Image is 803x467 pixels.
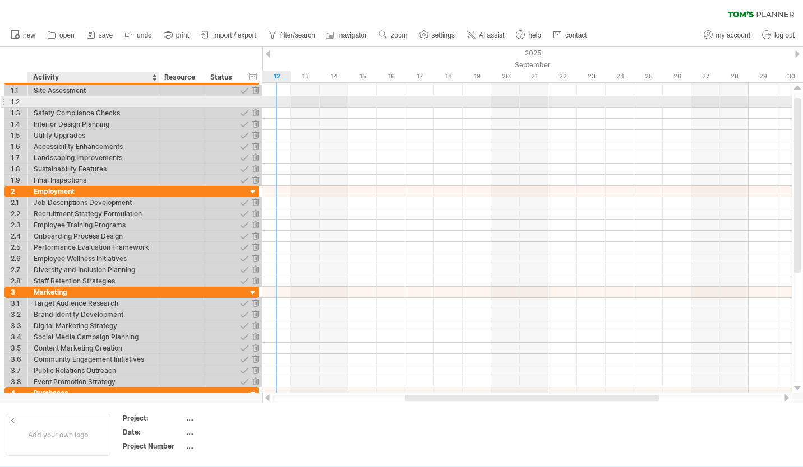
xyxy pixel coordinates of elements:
a: new [8,28,39,43]
span: open [59,31,75,39]
div: Employment [34,186,153,197]
a: settings [417,28,458,43]
div: approve [239,220,250,230]
div: Target Audience Research [34,298,153,309]
div: 1.4 [11,119,27,129]
div: 1.8 [11,164,27,174]
div: 3 [11,287,27,297]
div: Resource [164,72,199,83]
span: import / export [213,31,256,39]
div: remove [250,108,261,118]
div: approve [239,309,250,320]
div: remove [250,298,261,309]
div: Friday, 26 September 2025 [663,71,691,82]
div: Sustainability Features [34,164,153,174]
div: 4 [11,387,27,398]
div: remove [250,141,261,152]
span: contact [565,31,587,39]
div: Sunday, 21 September 2025 [520,71,548,82]
div: Monday, 15 September 2025 [348,71,377,82]
div: Brand Identity Development [34,309,153,320]
a: navigator [324,28,370,43]
div: Date: [123,427,184,437]
div: approve [239,85,250,96]
div: remove [250,208,261,219]
div: 1.9 [11,175,27,185]
div: 2.8 [11,275,27,286]
span: new [23,31,35,39]
div: 2 [11,186,27,197]
div: 2.4 [11,231,27,241]
div: Recruitment Strategy Formulation [34,208,153,219]
div: Saturday, 20 September 2025 [491,71,520,82]
a: filter/search [265,28,319,43]
div: remove [250,119,261,129]
div: approve [239,152,250,163]
div: Wednesday, 24 September 2025 [606,71,634,82]
div: Final Inspections [34,175,153,185]
div: Monday, 22 September 2025 [548,71,577,82]
div: 2.5 [11,242,27,253]
div: 1.2 [11,96,27,107]
div: 2.7 [11,264,27,275]
div: Landscaping Improvements [34,152,153,163]
div: 3.4 [11,331,27,342]
div: approve [239,119,250,129]
div: approve [239,164,250,174]
div: Interior Design Planning [34,119,153,129]
a: my account [701,28,754,43]
div: .... [187,413,281,423]
div: remove [250,320,261,331]
span: navigator [339,31,367,39]
div: approve [239,298,250,309]
div: Activity [33,72,153,83]
div: Wednesday, 17 September 2025 [405,71,434,82]
span: filter/search [280,31,315,39]
a: AI assist [464,28,507,43]
div: approve [239,130,250,141]
div: Friday, 12 September 2025 [262,71,291,82]
div: Marketing [34,287,153,297]
div: Sunday, 14 September 2025 [320,71,348,82]
div: approve [239,343,250,353]
div: 1.6 [11,141,27,152]
div: .... [187,441,281,451]
div: Job Descriptions Development [34,197,153,208]
span: save [99,31,113,39]
div: remove [250,220,261,230]
div: Tuesday, 23 September 2025 [577,71,606,82]
a: save [84,28,116,43]
span: log out [774,31,795,39]
div: Content Marketing Creation [34,343,153,353]
div: approve [239,320,250,331]
div: remove [250,231,261,241]
div: .... [187,427,281,437]
div: Project Number [123,441,184,451]
div: approve [239,253,250,264]
div: Employee Wellness Initiatives [34,253,153,264]
div: approve [239,354,250,365]
div: approve [239,365,250,376]
div: approve [239,331,250,342]
div: remove [250,242,261,253]
a: zoom [376,28,410,43]
div: remove [250,164,261,174]
div: Social Media Campaign Planning [34,331,153,342]
div: 2.3 [11,220,27,230]
div: Saturday, 27 September 2025 [691,71,720,82]
div: remove [250,331,261,342]
span: AI assist [479,31,504,39]
div: 3.3 [11,320,27,331]
div: remove [250,197,261,208]
div: Community Engagement Initiatives [34,354,153,365]
div: remove [250,354,261,365]
div: Tuesday, 16 September 2025 [377,71,405,82]
div: Employee Training Programs [34,220,153,230]
div: Monday, 29 September 2025 [749,71,777,82]
div: Saturday, 13 September 2025 [291,71,320,82]
div: Public Relations Outreach [34,365,153,376]
div: 3.6 [11,354,27,365]
span: print [176,31,189,39]
div: remove [250,253,261,264]
div: remove [250,152,261,163]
